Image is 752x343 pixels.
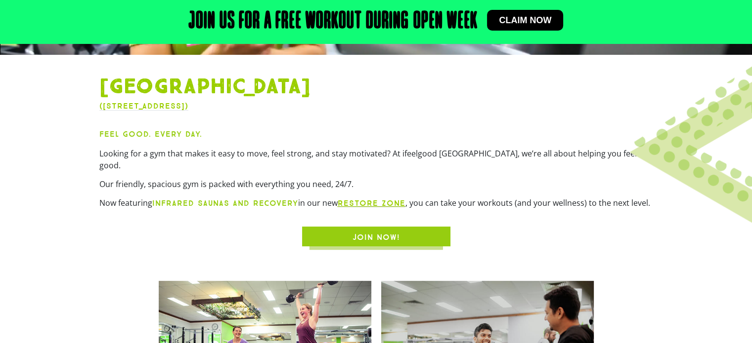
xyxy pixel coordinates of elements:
a: JOIN NOW! [302,227,450,246]
p: Now featuring in our new , you can take your workouts (and your wellness) to the next level. [99,197,653,209]
a: RESTORE zone [338,198,405,208]
p: Looking for a gym that makes it easy to move, feel strong, and stay motivated? At ifeelgood [GEOG... [99,148,653,171]
strong: infrared saunas and recovery [152,198,298,208]
span: Claim now [499,16,551,25]
h1: [GEOGRAPHIC_DATA] [99,75,653,100]
strong: Feel Good. Every Day. [99,129,202,139]
a: Claim now [487,10,563,31]
span: JOIN NOW! [353,231,400,243]
a: ([STREET_ADDRESS]) [99,101,188,111]
p: Our friendly, spacious gym is packed with everything you need, 24/7. [99,178,653,190]
h2: Join us for a free workout during open week [188,10,477,34]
